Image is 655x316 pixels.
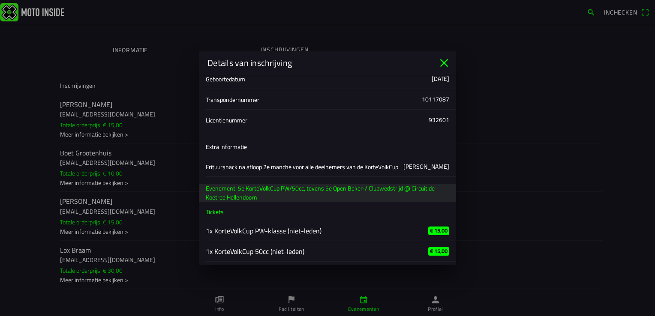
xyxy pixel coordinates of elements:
[206,95,259,104] span: Transpondernummer
[429,115,449,124] div: 932601
[428,227,449,235] ion-badge: € 15,00
[403,162,449,171] div: [PERSON_NAME]
[199,57,437,69] ion-title: Details van inschrijving
[437,56,451,70] ion-icon: close
[428,247,449,256] ion-badge: € 15,00
[206,184,436,202] ion-text: Evenement: 5e KorteVolkCup PW/50cc, tevens 5e Open Beker-/ Clubwedstrijd @ Circuit de Koetree Hel...
[206,226,415,236] ion-label: 1x KorteVolkCup PW-klasse (niet-leden)
[206,246,415,256] ion-label: 1x KorteVolkCup 50cc (niet-leden)
[206,207,224,216] span: Tickets
[432,74,449,83] div: [DATE]
[206,116,247,125] span: Licentienummer
[206,162,398,171] span: Frituursnack na afloop 2e manche voor alle deelnemers van de KorteVolkCup
[422,95,449,104] div: 10117087
[206,75,245,83] span: Geboortedatum
[206,142,247,151] ion-label: Extra informatie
